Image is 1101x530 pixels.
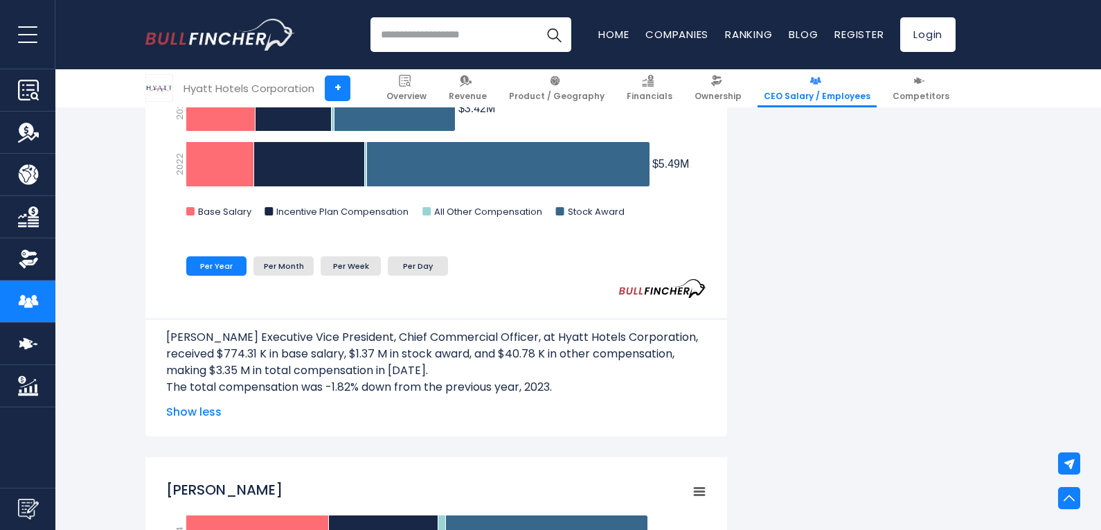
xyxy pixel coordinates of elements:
[509,91,605,102] span: Product / Geography
[568,205,625,218] text: Stock Award
[183,80,314,96] div: Hyatt Hotels Corporation
[725,27,772,42] a: Ranking
[458,103,495,114] tspan: $3.42M
[688,69,748,107] a: Ownership
[166,404,706,421] span: Show less
[449,91,487,102] span: Revenue
[325,76,350,101] a: +
[645,27,708,42] a: Companies
[145,19,294,51] a: Go to homepage
[146,75,172,101] img: H logo
[620,69,679,107] a: Financials
[758,69,877,107] a: CEO Salary / Employees
[198,205,252,218] text: Base Salary
[173,153,186,175] text: 2022
[789,27,818,42] a: Blog
[166,480,283,500] tspan: [PERSON_NAME]
[764,91,870,102] span: CEO Salary / Employees
[276,205,409,218] text: Incentive Plan Compensation
[434,205,542,218] text: All Other Compensation
[537,17,571,52] button: Search
[598,27,629,42] a: Home
[834,27,884,42] a: Register
[627,91,672,102] span: Financials
[321,256,381,276] li: Per Week
[442,69,493,107] a: Revenue
[18,249,39,270] img: Ownership
[652,158,689,170] tspan: $5.49M
[695,91,742,102] span: Ownership
[186,256,247,276] li: Per Year
[386,91,427,102] span: Overview
[145,19,295,51] img: Bullfincher logo
[388,256,448,276] li: Per Day
[886,69,956,107] a: Competitors
[166,379,706,396] p: The total compensation was -1.82% down from the previous year, 2023.
[173,98,186,120] text: 2023
[380,69,433,107] a: Overview
[900,17,956,52] a: Login
[503,69,611,107] a: Product / Geography
[253,256,314,276] li: Per Month
[166,329,706,379] p: [PERSON_NAME] Executive Vice President, Chief Commercial Officer, at Hyatt Hotels Corporation, re...
[893,91,949,102] span: Competitors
